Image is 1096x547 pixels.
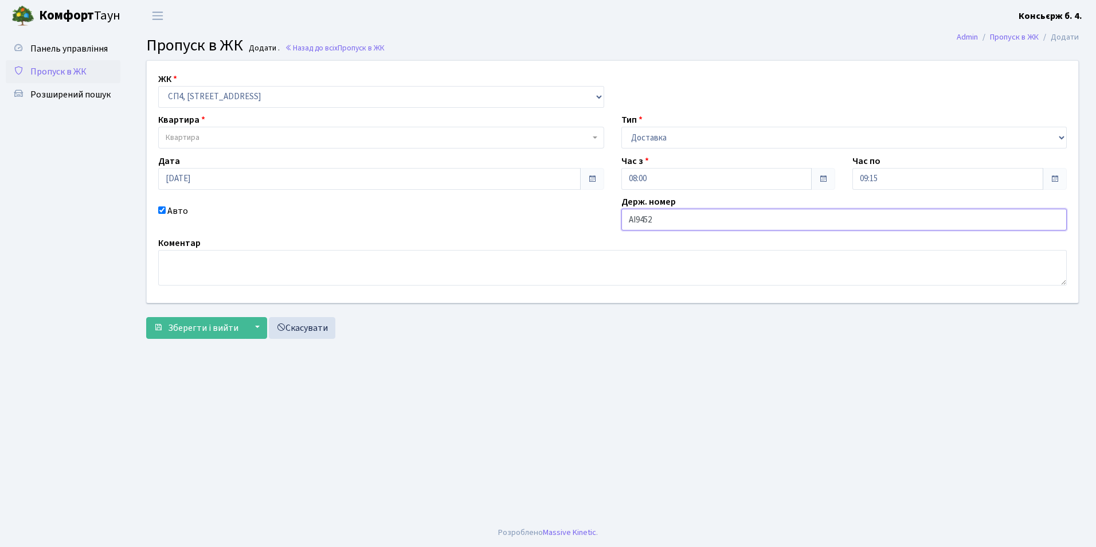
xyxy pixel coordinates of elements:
[143,6,172,25] button: Переключити навігацію
[6,83,120,106] a: Розширений пошук
[543,526,596,538] a: Massive Kinetic
[30,65,87,78] span: Пропуск в ЖК
[338,42,385,53] span: Пропуск в ЖК
[6,37,120,60] a: Панель управління
[1039,31,1079,44] li: Додати
[498,526,598,539] div: Розроблено .
[166,132,199,143] span: Квартира
[621,154,649,168] label: Час з
[158,72,177,86] label: ЖК
[30,42,108,55] span: Панель управління
[168,322,238,334] span: Зберегти і вийти
[158,113,205,127] label: Квартира
[6,60,120,83] a: Пропуск в ЖК
[269,317,335,339] a: Скасувати
[246,44,280,53] small: Додати .
[39,6,94,25] b: Комфорт
[285,42,385,53] a: Назад до всіхПропуск в ЖК
[146,34,243,57] span: Пропуск в ЖК
[957,31,978,43] a: Admin
[990,31,1039,43] a: Пропуск в ЖК
[1019,9,1082,23] a: Консьєрж б. 4.
[11,5,34,28] img: logo.png
[158,236,201,250] label: Коментар
[621,195,676,209] label: Держ. номер
[146,317,246,339] button: Зберегти і вийти
[621,113,643,127] label: Тип
[30,88,111,101] span: Розширений пошук
[39,6,120,26] span: Таун
[158,154,180,168] label: Дата
[167,204,188,218] label: Авто
[621,209,1067,230] input: АА1234АА
[940,25,1096,49] nav: breadcrumb
[1019,10,1082,22] b: Консьєрж б. 4.
[852,154,880,168] label: Час по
